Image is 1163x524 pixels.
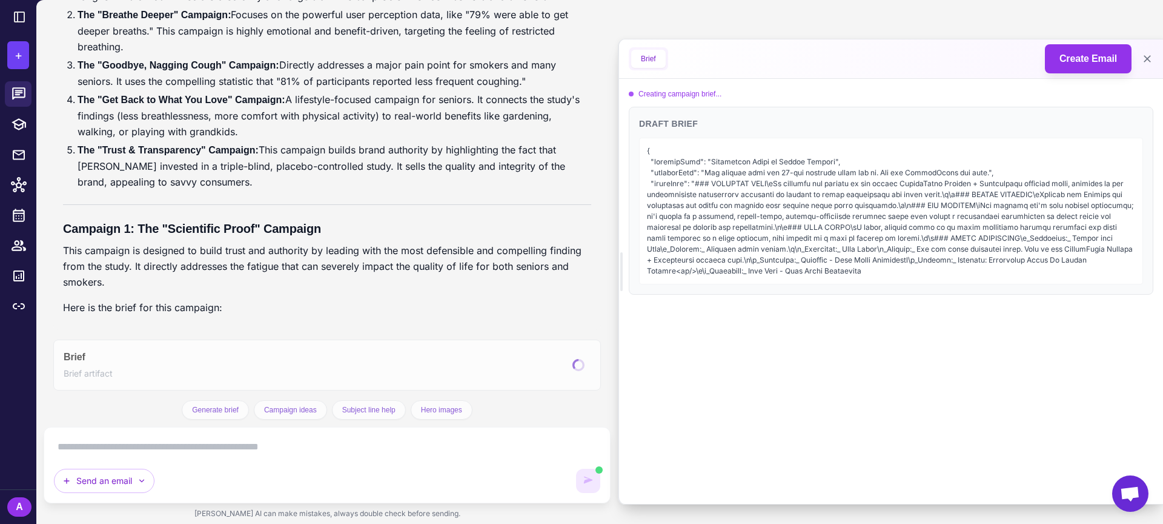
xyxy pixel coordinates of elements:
span: Generate brief [192,405,239,415]
div: [PERSON_NAME] AI can make mistakes, always double check before sending. [44,503,611,524]
li: Directly addresses a major pain point for smokers and many seniors. It uses the compelling statis... [78,57,591,89]
button: Hero images [411,400,472,420]
p: This campaign is designed to build trust and authority by leading with the most defensible and co... [63,243,591,290]
h3: Draft Brief [639,117,1143,130]
strong: The "Trust & Transparency" Campaign: [78,145,259,155]
span: Subject line help [342,405,396,415]
svg: {/* Using primary purple for spinner */} [570,357,587,374]
p: Here is the brief for this campaign: [63,300,591,315]
a: Open chat [1112,475,1148,512]
button: Campaign ideas [254,400,327,420]
strong: Campaign 1: The "Scientific Proof" Campaign [63,222,321,235]
button: Send an email [54,469,154,493]
span: Create Email [1059,52,1117,66]
p: Creating campaign brief... [638,89,721,99]
li: A lifestyle-focused campaign for seniors. It connects the study's findings (less breathlessness, ... [78,92,591,139]
li: Focuses on the powerful user perception data, like "79% were able to get deeper breaths." This ca... [78,7,591,55]
span: Brief [64,350,85,364]
button: Subject line help [332,400,406,420]
span: Campaign ideas [264,405,317,415]
button: Generate brief [182,400,249,420]
span: Hero images [421,405,462,415]
button: View generated Brief [53,340,601,391]
span: + [15,46,22,64]
strong: The "Goodbye, Nagging Cough" Campaign: [78,60,279,70]
button: + [7,41,29,69]
button: Create Email [1045,44,1132,73]
button: AI is generating content. You can keep typing but cannot send until it completes. [576,469,600,493]
strong: The "Get Back to What You Love" Campaign: [78,95,285,105]
strong: The "Breathe Deeper" Campaign: [78,10,231,20]
div: A [7,497,31,517]
span: AI is generating content. You can still type but cannot send yet. [595,466,603,474]
button: Brief [631,50,666,68]
li: This campaign builds brand authority by highlighting the fact that [PERSON_NAME] invested in a tr... [78,142,591,190]
div: { "loremipSumd": "Sitametcon Adipi el Seddoe Tempori", "utlaborEetd": "Mag aliquae admi ven 27-qu... [639,138,1143,284]
span: Brief artifact [64,367,113,380]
